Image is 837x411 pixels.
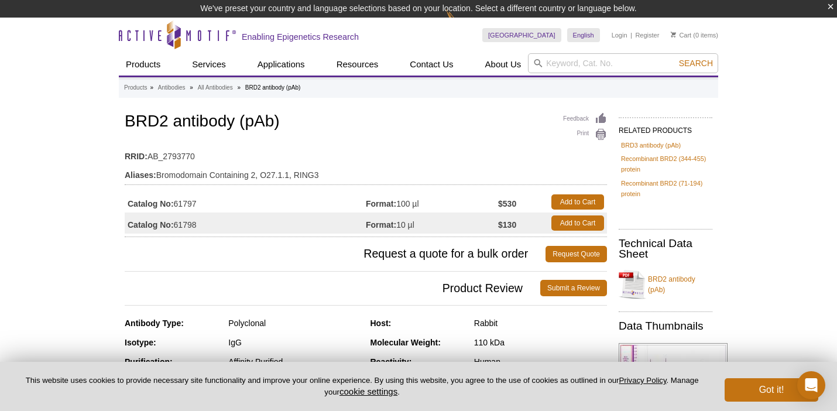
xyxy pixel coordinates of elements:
li: » [150,84,153,91]
img: BRD2 antibody (pAb) tested by ChIP-Seq. [619,343,728,392]
h2: Enabling Epigenetics Research [242,32,359,42]
a: Print [563,128,607,141]
strong: RRID: [125,151,147,162]
strong: Host: [371,318,392,328]
a: Recombinant BRD2 (71-194) protein [621,178,710,199]
td: 61797 [125,191,366,213]
a: Recombinant BRD2 (344-455) protein [621,153,710,174]
a: Add to Cart [551,215,604,231]
div: Polyclonal [228,318,361,328]
span: Request a quote for a bulk order [125,246,546,262]
a: Cart [671,31,691,39]
strong: Format: [366,198,396,209]
li: BRD2 antibody (pAb) [245,84,301,91]
div: 110 kDa [474,337,607,348]
a: Register [635,31,659,39]
h2: RELATED PRODUCTS [619,117,712,138]
strong: Format: [366,220,396,230]
strong: $130 [498,220,516,230]
div: Human [474,357,607,367]
li: | [630,28,632,42]
a: BRD2 antibody (pAb) [619,267,712,302]
a: Privacy Policy [619,376,666,385]
a: Antibodies [158,83,186,93]
strong: $530 [498,198,516,209]
strong: Catalog No: [128,220,174,230]
strong: Purification: [125,357,173,367]
h2: Data Thumbnails [619,321,712,331]
td: 10 µl [366,213,498,234]
span: Product Review [125,280,540,296]
a: Applications [251,53,312,76]
div: IgG [228,337,361,348]
input: Keyword, Cat. No. [528,53,718,73]
h2: Technical Data Sheet [619,238,712,259]
a: Submit a Review [540,280,607,296]
li: » [190,84,193,91]
p: This website uses cookies to provide necessary site functionality and improve your online experie... [19,375,705,398]
div: Affinity Purified [228,357,361,367]
button: cookie settings [339,386,397,396]
td: 61798 [125,213,366,234]
strong: Antibody Type: [125,318,184,328]
a: Contact Us [403,53,460,76]
img: Change Here [446,9,477,36]
a: Products [119,53,167,76]
a: English [567,28,600,42]
td: AB_2793770 [125,144,607,163]
a: About Us [478,53,529,76]
strong: Catalog No: [128,198,174,209]
h1: BRD2 antibody (pAb) [125,112,607,132]
a: Request Quote [546,246,607,262]
a: Login [612,31,627,39]
li: (0 items) [671,28,718,42]
strong: Molecular Weight: [371,338,441,347]
a: Services [185,53,233,76]
a: Add to Cart [551,194,604,210]
td: 100 µl [366,191,498,213]
span: Search [679,59,713,68]
strong: Isotype: [125,338,156,347]
div: Open Intercom Messenger [797,371,825,399]
div: Rabbit [474,318,607,328]
a: All Antibodies [198,83,233,93]
a: Feedback [563,112,607,125]
a: [GEOGRAPHIC_DATA] [482,28,561,42]
a: Products [124,83,147,93]
button: Got it! [725,378,818,402]
td: Bromodomain Containing 2, O27.1.1, RING3 [125,163,607,181]
li: » [237,84,241,91]
strong: Reactivity: [371,357,412,367]
button: Search [675,58,716,68]
a: Resources [330,53,386,76]
img: Your Cart [671,32,676,37]
strong: Aliases: [125,170,156,180]
a: BRD3 antibody (pAb) [621,140,681,150]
